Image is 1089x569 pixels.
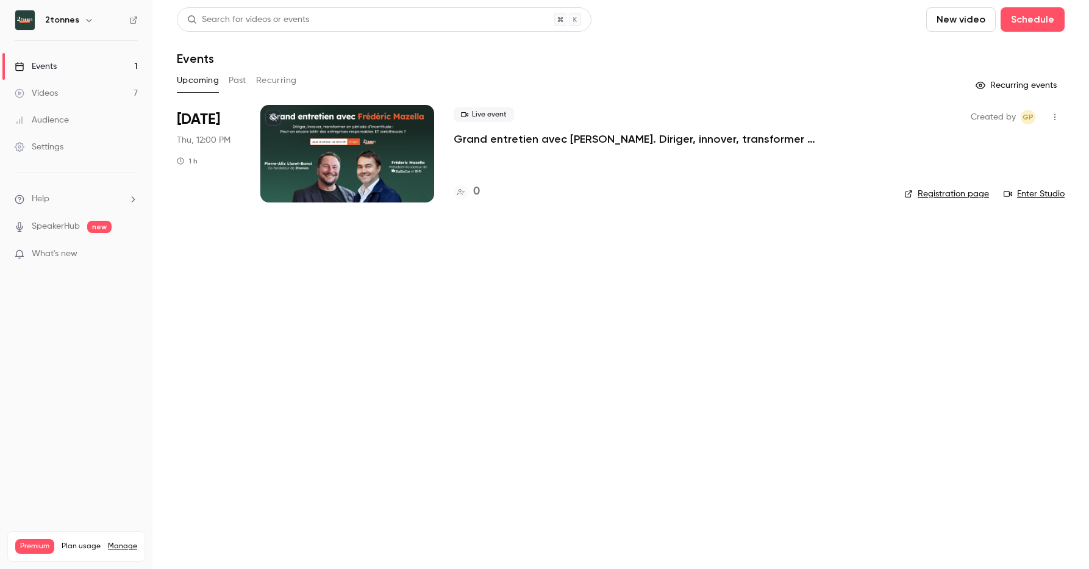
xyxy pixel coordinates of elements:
a: Grand entretien avec [PERSON_NAME]. Diriger, innover, transformer en période d’incertitude : peut... [454,132,819,146]
span: Created by [971,110,1016,124]
span: What's new [32,248,77,260]
a: Enter Studio [1004,188,1065,200]
a: 0 [454,184,480,200]
a: SpeakerHub [32,220,80,233]
div: Settings [15,141,63,153]
div: Search for videos or events [187,13,309,26]
span: Live event [454,107,514,122]
span: Thu, 12:00 PM [177,134,230,146]
h4: 0 [473,184,480,200]
span: new [87,221,112,233]
span: Plan usage [62,542,101,551]
iframe: Noticeable Trigger [123,249,138,260]
span: GP [1023,110,1034,124]
img: 2tonnes [15,10,35,30]
div: Videos [15,87,58,99]
a: Manage [108,542,137,551]
li: help-dropdown-opener [15,193,138,206]
button: Recurring [256,71,297,90]
span: [DATE] [177,110,220,129]
span: Premium [15,539,54,554]
h1: Events [177,51,214,66]
div: 1 h [177,156,198,166]
span: Gabrielle Piot [1021,110,1035,124]
button: Past [229,71,246,90]
a: Registration page [904,188,989,200]
button: New video [926,7,996,32]
button: Recurring events [970,76,1065,95]
div: Events [15,60,57,73]
button: Schedule [1001,7,1065,32]
div: Oct 16 Thu, 12:00 PM (Europe/Paris) [177,105,241,202]
span: Help [32,193,49,206]
button: Upcoming [177,71,219,90]
div: Audience [15,114,69,126]
h6: 2tonnes [45,14,79,26]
